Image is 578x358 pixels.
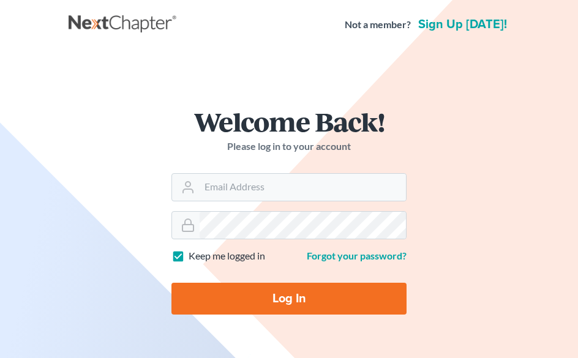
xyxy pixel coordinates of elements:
input: Log In [171,283,407,315]
p: Please log in to your account [171,140,407,154]
input: Email Address [200,174,406,201]
label: Keep me logged in [189,249,265,263]
a: Sign up [DATE]! [416,18,509,31]
a: Forgot your password? [307,250,407,261]
strong: Not a member? [345,18,411,32]
h1: Welcome Back! [171,108,407,135]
